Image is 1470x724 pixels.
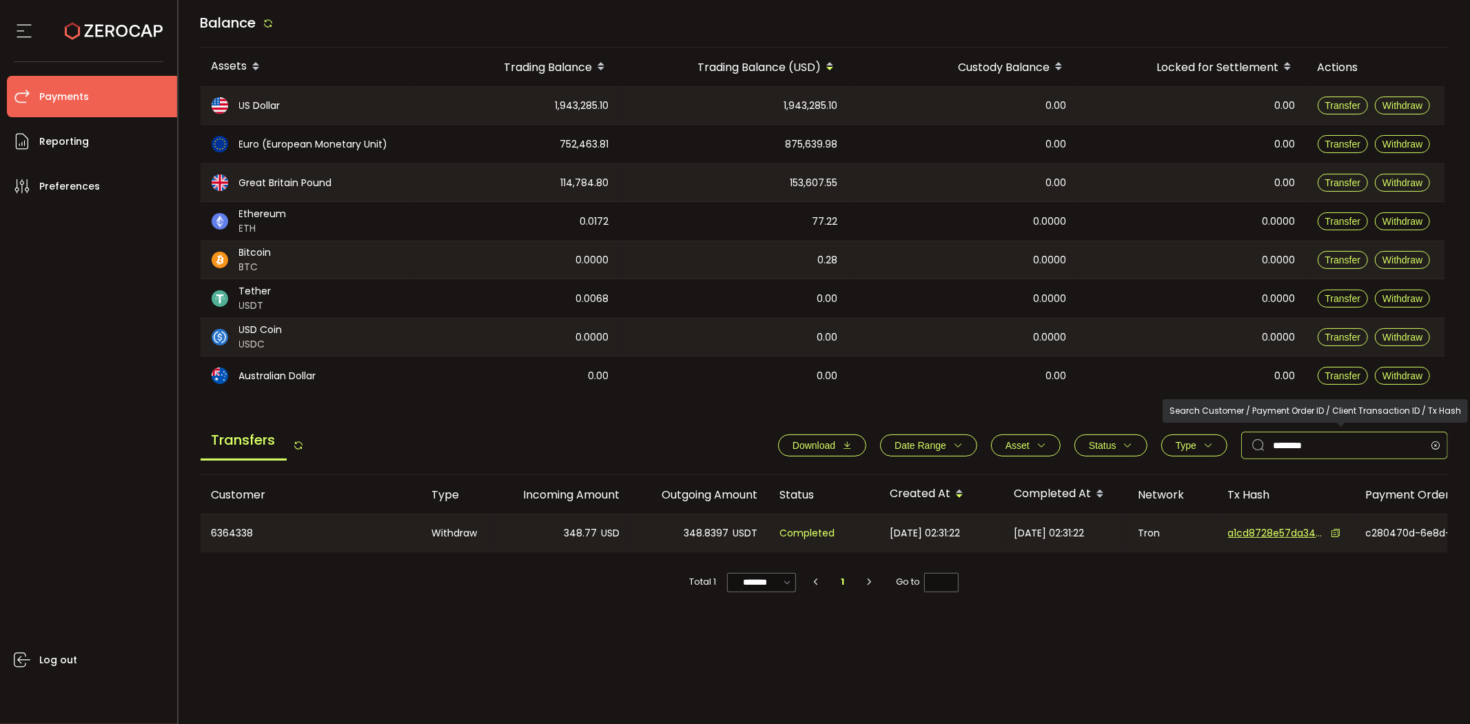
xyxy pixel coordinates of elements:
span: Balance [201,13,256,32]
span: Payments [39,87,89,107]
span: Withdraw [1382,332,1422,343]
button: Transfer [1318,367,1369,385]
span: Australian Dollar [239,369,316,383]
span: Download [793,440,835,451]
span: 0.00 [1275,175,1296,191]
span: Log out [39,650,77,670]
span: Transfers [201,421,287,461]
button: Transfer [1318,135,1369,153]
span: Great Britain Pound [239,176,332,190]
span: 0.0000 [1263,252,1296,268]
div: Created At [879,483,1003,506]
span: Bitcoin [239,245,272,260]
span: 0.0000 [1263,291,1296,307]
button: Transfer [1318,174,1369,192]
span: USD Coin [239,323,283,337]
span: 0.00 [1046,98,1067,114]
img: eth_portfolio.svg [212,213,228,230]
div: Trading Balance [414,55,620,79]
button: Date Range [880,434,977,456]
span: Transfer [1325,177,1361,188]
span: Reporting [39,132,89,152]
span: 0.0172 [580,214,609,230]
div: Locked for Settlement [1078,55,1307,79]
span: Transfer [1325,254,1361,265]
span: 0.00 [817,291,838,307]
img: btc_portfolio.svg [212,252,228,268]
div: Withdraw [421,514,493,552]
span: Status [1089,440,1116,451]
div: Tx Hash [1217,487,1355,503]
span: Withdraw [1382,139,1422,150]
img: eur_portfolio.svg [212,136,228,152]
span: 0.00 [1275,137,1296,152]
span: Withdraw [1382,216,1422,227]
button: Withdraw [1375,290,1430,308]
span: 1,943,285.10 [555,98,609,114]
span: Transfer [1325,139,1361,150]
span: Transfer [1325,100,1361,111]
span: Ethereum [239,207,287,221]
button: Withdraw [1375,97,1430,114]
div: Type [421,487,493,503]
img: gbp_portfolio.svg [212,174,228,191]
button: Transfer [1318,328,1369,346]
span: Withdraw [1382,100,1422,111]
button: Transfer [1318,251,1369,269]
span: 0.00 [589,368,609,384]
button: Withdraw [1375,174,1430,192]
span: Preferences [39,177,100,197]
span: 0.00 [1046,175,1067,191]
div: Search Customer / Payment Order ID / Client Transaction ID / Tx Hash [1163,399,1468,423]
span: Withdraw [1382,254,1422,265]
span: 0.0000 [1034,330,1067,345]
div: Actions [1307,59,1445,75]
button: Transfer [1318,97,1369,114]
span: Withdraw [1382,370,1422,381]
span: 1,943,285.10 [784,98,838,114]
button: Withdraw [1375,251,1430,269]
span: US Dollar [239,99,280,113]
span: 0.0000 [576,252,609,268]
li: 1 [830,572,855,592]
img: usdt_portfolio.svg [212,290,228,307]
div: Customer [201,487,421,503]
span: 0.0000 [1263,330,1296,345]
div: Trading Balance (USD) [620,55,849,79]
span: 0.0000 [1034,214,1067,230]
span: USDT [733,525,758,541]
span: 752,463.81 [560,137,609,152]
span: Go to [896,572,959,592]
div: Completed At [1003,483,1127,506]
button: Withdraw [1375,135,1430,153]
button: Withdraw [1375,212,1430,230]
span: ETH [239,221,287,236]
button: Transfer [1318,290,1369,308]
button: Withdraw [1375,367,1430,385]
span: 0.0068 [576,291,609,307]
span: 348.77 [564,525,598,541]
span: [DATE] 02:31:22 [890,525,961,541]
span: 875,639.98 [786,137,838,152]
span: 0.0000 [1034,291,1067,307]
div: Outgoing Amount [631,487,769,503]
span: [DATE] 02:31:22 [1014,525,1085,541]
div: Status [769,487,879,503]
span: 0.0000 [1034,252,1067,268]
span: Transfer [1325,370,1361,381]
span: 0.00 [1046,137,1067,152]
span: Tether [239,284,272,299]
span: 348.8397 [684,525,729,541]
span: 0.00 [1275,368,1296,384]
span: 77.22 [813,214,838,230]
div: Network [1127,487,1217,503]
span: 114,784.80 [561,175,609,191]
button: Withdraw [1375,328,1430,346]
span: 0.00 [1275,98,1296,114]
span: 0.28 [818,252,838,268]
div: Custody Balance [849,55,1078,79]
iframe: Chat Widget [1401,658,1470,724]
span: Transfer [1325,293,1361,304]
span: USDC [239,337,283,352]
span: Transfer [1325,216,1361,227]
